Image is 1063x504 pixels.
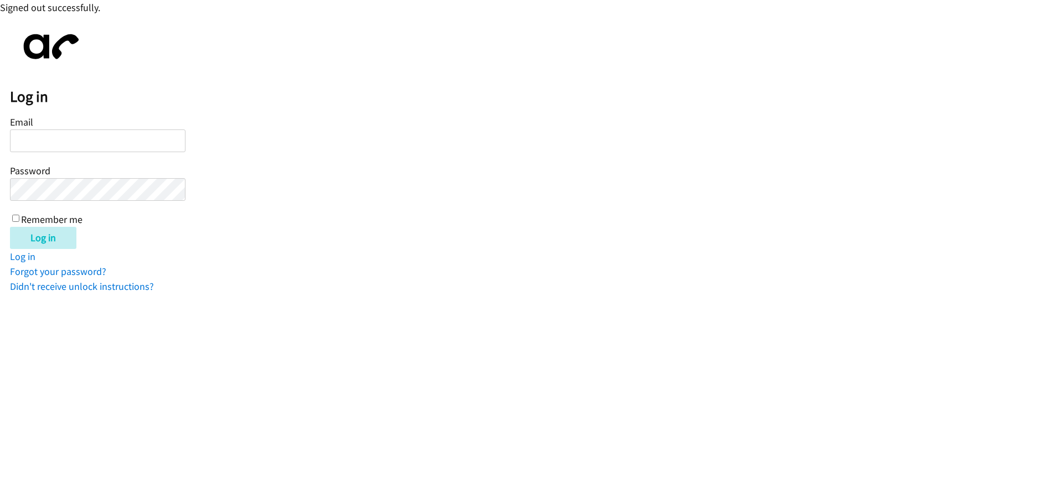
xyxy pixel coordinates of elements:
label: Email [10,116,33,128]
h2: Log in [10,87,1063,106]
img: aphone-8a226864a2ddd6a5e75d1ebefc011f4aa8f32683c2d82f3fb0802fe031f96514.svg [10,25,87,69]
a: Didn't receive unlock instructions? [10,280,154,293]
a: Log in [10,250,35,263]
a: Forgot your password? [10,265,106,278]
input: Log in [10,227,76,249]
label: Password [10,164,50,177]
label: Remember me [21,213,82,226]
